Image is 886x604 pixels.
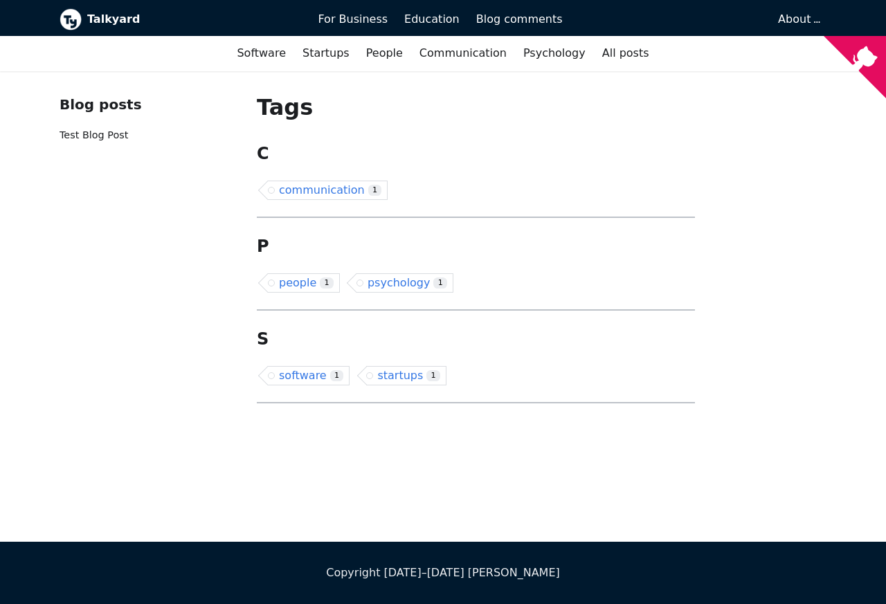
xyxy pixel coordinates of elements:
[257,143,695,164] h2: C
[60,564,826,582] div: Copyright [DATE]–[DATE] [PERSON_NAME]
[515,42,594,65] a: Psychology
[396,8,468,31] a: Education
[309,8,396,31] a: For Business
[228,42,294,65] a: Software
[268,181,388,200] a: communication1
[404,12,460,26] span: Education
[368,185,382,196] span: 1
[320,277,334,289] span: 1
[60,129,128,140] a: Test Blog Post
[60,8,298,30] a: Talkyard logoTalkyard
[60,8,82,30] img: Talkyard logo
[476,12,563,26] span: Blog comments
[60,93,235,116] div: Blog posts
[426,370,440,382] span: 1
[366,366,446,385] a: startups1
[358,42,411,65] a: People
[411,42,515,65] a: Communication
[330,370,344,382] span: 1
[468,8,571,31] a: Blog comments
[778,12,818,26] a: About
[318,12,388,26] span: For Business
[257,93,695,121] h1: Tags
[433,277,447,289] span: 1
[356,273,453,293] a: psychology1
[594,42,658,65] a: All posts
[294,42,358,65] a: Startups
[257,236,695,257] h2: P
[60,93,235,155] nav: Blog recent posts navigation
[257,329,695,349] h2: S
[268,366,350,385] a: software1
[268,273,340,293] a: people1
[87,10,298,28] b: Talkyard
